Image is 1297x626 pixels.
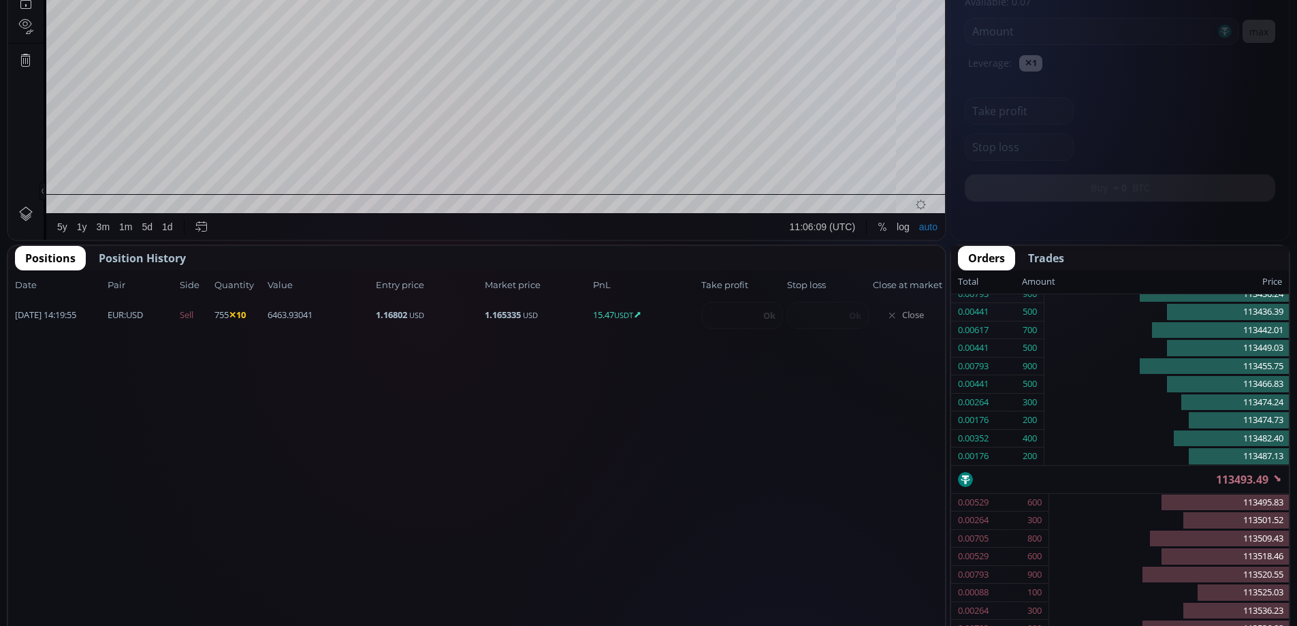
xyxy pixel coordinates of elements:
[1023,358,1037,375] div: 900
[183,7,223,18] div: Compare
[216,33,223,44] div: H
[1023,448,1037,465] div: 200
[951,466,1289,493] div: 113493.49
[376,279,480,292] span: Entry price
[376,309,407,321] b: 1.16802
[89,548,101,559] div: 3m
[701,279,783,292] span: Take profit
[958,303,989,321] div: 0.00441
[321,33,327,44] div: C
[1023,411,1037,429] div: 200
[373,33,444,44] div: −777.75 (−0.68%)
[1027,512,1042,529] div: 300
[79,49,107,59] div: 4.355K
[1049,602,1289,621] div: 113536.23
[269,33,274,44] div: L
[1044,358,1289,376] div: 113455.75
[69,548,79,559] div: 1y
[108,309,124,321] b: EUR
[958,548,989,565] div: 0.00529
[1027,494,1042,512] div: 600
[1027,530,1042,548] div: 800
[223,33,264,44] div: 114821.76
[1027,584,1042,601] div: 100
[958,584,989,601] div: 0.00088
[66,31,88,44] div: 1D
[1049,584,1289,602] div: 113525.03
[1022,273,1055,291] div: Amount
[268,279,372,292] span: Value
[99,250,186,266] span: Position History
[327,33,369,44] div: 113493.49
[1044,375,1289,394] div: 113466.83
[1049,530,1289,548] div: 113509.43
[958,246,1015,270] button: Orders
[214,279,263,292] span: Quantity
[44,49,74,59] div: Volume
[111,548,124,559] div: 1m
[1027,602,1042,620] div: 300
[108,279,176,292] span: Pair
[134,548,145,559] div: 5d
[958,494,989,512] div: 0.00529
[1049,566,1289,584] div: 113520.55
[1044,285,1289,304] div: 113436.24
[1044,322,1289,340] div: 113442.01
[180,279,210,292] span: Side
[1044,339,1289,358] div: 113449.03
[958,512,989,529] div: 0.00264
[1049,494,1289,512] div: 113495.83
[523,310,538,320] small: USD
[485,279,589,292] span: Market price
[1049,548,1289,566] div: 113518.46
[958,322,989,339] div: 0.00617
[1055,273,1282,291] div: Price
[154,548,165,559] div: 1d
[787,279,869,292] span: Stop loss
[593,279,697,292] span: PnL
[593,309,697,322] span: 15.47
[182,540,204,566] div: Go to
[911,548,929,559] div: auto
[89,246,196,270] button: Position History
[782,548,847,559] span: 11:06:09 (UTC)
[1044,448,1289,465] div: 113487.13
[1044,394,1289,412] div: 113474.24
[116,7,123,18] div: D
[49,548,59,559] div: 5y
[409,310,424,320] small: USD
[958,530,989,548] div: 0.00705
[1027,548,1042,565] div: 600
[873,279,938,292] span: Close at market
[108,309,143,322] span: :USD
[1023,375,1037,393] div: 500
[1049,512,1289,530] div: 113501.52
[958,411,989,429] div: 0.00176
[1023,430,1037,448] div: 400
[906,540,934,566] div: Toggle Auto Scale
[614,310,633,320] small: USDT
[162,33,170,44] div: O
[229,309,246,321] b: ✕10
[44,31,66,44] div: BTC
[958,375,989,393] div: 0.00441
[865,540,884,566] div: Toggle Percentage
[1023,394,1037,411] div: 300
[1023,303,1037,321] div: 500
[968,250,1005,266] span: Orders
[1044,430,1289,448] div: 113482.40
[958,448,989,465] div: 0.00176
[274,33,316,44] div: 113230.00
[15,246,86,270] button: Positions
[958,394,989,411] div: 0.00264
[170,33,212,44] div: 114271.23
[888,548,901,559] div: log
[1028,250,1064,266] span: Trades
[31,508,37,527] div: Hide Drawings Toolbar
[1023,339,1037,357] div: 500
[1027,566,1042,584] div: 900
[12,182,23,195] div: 
[958,358,989,375] div: 0.00793
[15,309,103,322] span: [DATE] 14:19:55
[884,540,906,566] div: Toggle Log Scale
